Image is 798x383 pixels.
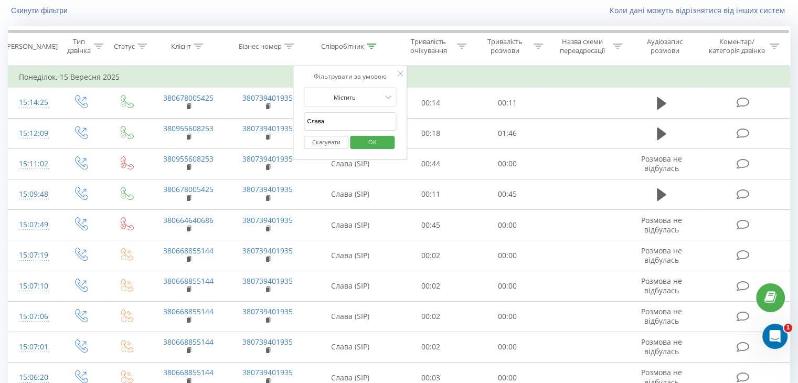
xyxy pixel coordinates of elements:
[469,240,545,271] td: 00:00
[163,276,214,286] a: 380668855144
[307,210,393,240] td: Слава (SIP)
[641,306,682,326] span: Розмова не відбулась
[19,92,47,113] div: 15:14:25
[242,367,293,377] a: 380739401935
[478,37,531,55] div: Тривалість розмови
[641,337,682,356] span: Розмова не відбулась
[641,215,682,235] span: Розмова не відбулась
[784,324,792,332] span: 1
[163,215,214,225] a: 380664640686
[469,88,545,118] td: 00:11
[358,134,387,150] span: OK
[307,148,393,179] td: Слава (SIP)
[242,306,293,316] a: 380739401935
[469,210,545,240] td: 00:00
[163,154,214,164] a: 380955608253
[307,271,393,301] td: Слава (SIP)
[555,37,610,55] div: Назва схеми переадресації
[242,215,293,225] a: 380739401935
[304,71,396,82] div: Фільтрувати за умовою
[762,324,788,349] iframe: Intercom live chat
[641,246,682,265] span: Розмова не відбулась
[163,367,214,377] a: 380668855144
[19,184,47,205] div: 15:09:48
[469,118,545,148] td: 01:46
[402,37,455,55] div: Тривалість очікування
[469,271,545,301] td: 00:00
[641,154,682,173] span: Розмова не відбулась
[242,337,293,347] a: 380739401935
[610,5,790,15] a: Коли дані можуть відрізнятися вiд інших систем
[66,37,91,55] div: Тип дзвінка
[307,301,393,332] td: Слава (SIP)
[321,42,364,51] div: Співробітник
[239,42,282,51] div: Бізнес номер
[393,332,469,362] td: 00:02
[242,123,293,133] a: 380739401935
[19,215,47,235] div: 15:07:49
[307,332,393,362] td: Слава (SIP)
[242,246,293,256] a: 380739401935
[304,112,396,131] input: Введіть значення
[469,332,545,362] td: 00:00
[469,301,545,332] td: 00:00
[242,93,293,103] a: 380739401935
[307,240,393,271] td: Слава (SIP)
[242,154,293,164] a: 380739401935
[19,276,47,296] div: 15:07:10
[171,42,191,51] div: Клієнт
[350,136,395,149] button: OK
[163,93,214,103] a: 380678005425
[393,88,469,118] td: 00:14
[114,42,135,51] div: Статус
[163,246,214,256] a: 380668855144
[393,301,469,332] td: 00:02
[8,6,73,15] button: Скинути фільтри
[19,123,47,144] div: 15:12:09
[163,123,214,133] a: 380955608253
[242,276,293,286] a: 380739401935
[393,179,469,209] td: 00:11
[393,210,469,240] td: 00:45
[393,271,469,301] td: 00:02
[393,118,469,148] td: 00:18
[641,276,682,295] span: Розмова не відбулась
[393,240,469,271] td: 00:02
[307,179,393,209] td: Слава (SIP)
[469,148,545,179] td: 00:00
[19,337,47,357] div: 15:07:01
[706,37,767,55] div: Коментар/категорія дзвінка
[469,179,545,209] td: 00:45
[8,67,790,88] td: Понеділок, 15 Вересня 2025
[5,42,58,51] div: [PERSON_NAME]
[19,245,47,265] div: 15:07:19
[163,306,214,316] a: 380668855144
[634,37,696,55] div: Аудіозапис розмови
[19,154,47,174] div: 15:11:02
[242,184,293,194] a: 380739401935
[19,306,47,327] div: 15:07:06
[393,148,469,179] td: 00:44
[304,136,348,149] button: Скасувати
[163,337,214,347] a: 380668855144
[163,184,214,194] a: 380678005425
